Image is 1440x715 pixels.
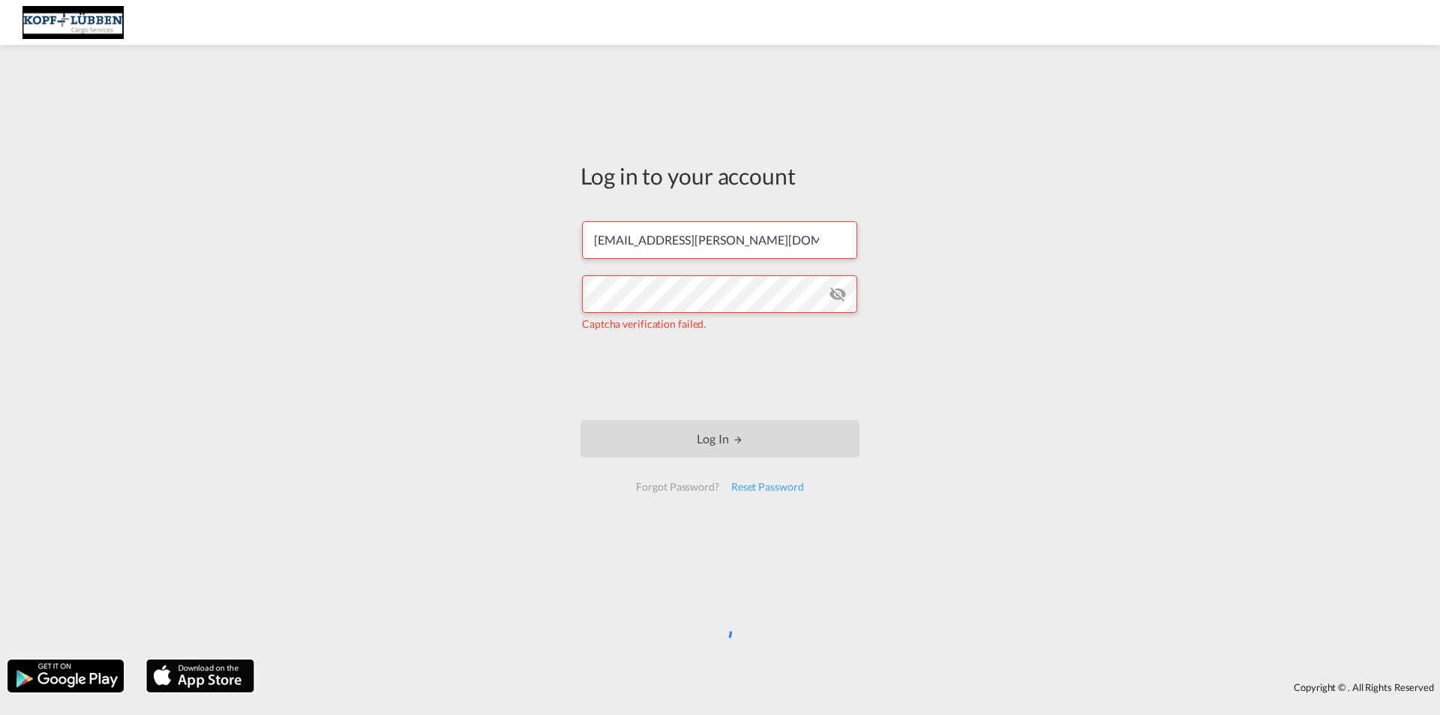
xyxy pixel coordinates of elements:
md-icon: icon-eye-off [829,285,847,303]
img: 25cf3bb0aafc11ee9c4fdbd399af7748.JPG [22,6,124,40]
button: LOGIN [580,420,859,458]
div: Copyright © . All Rights Reserved [262,674,1440,700]
div: Reset Password [725,473,810,500]
div: Forgot Password? [630,473,724,500]
img: google.png [6,658,125,694]
span: Captcha verification failed. [582,317,706,330]
div: Log in to your account [580,160,859,191]
input: Enter email/phone number [582,221,857,259]
iframe: reCAPTCHA [606,347,834,405]
img: apple.png [145,658,256,694]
